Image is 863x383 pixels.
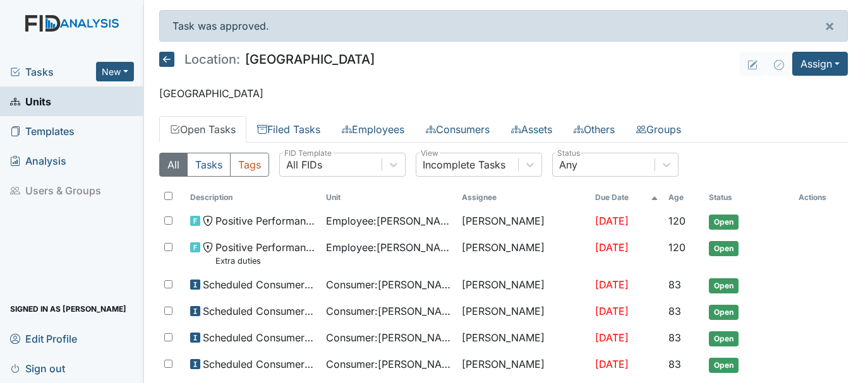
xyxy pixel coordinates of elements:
[326,213,452,228] span: Employee : [PERSON_NAME]
[96,62,134,81] button: New
[159,116,246,143] a: Open Tasks
[668,241,685,254] span: 120
[457,325,590,351] td: [PERSON_NAME]
[625,116,692,143] a: Groups
[457,272,590,298] td: [PERSON_NAME]
[794,187,848,208] th: Actions
[563,116,625,143] a: Others
[10,151,66,170] span: Analysis
[668,278,681,291] span: 83
[215,255,316,267] small: Extra duties
[215,213,316,228] span: Positive Performance Review
[704,187,794,208] th: Toggle SortBy
[709,278,739,293] span: Open
[203,277,316,292] span: Scheduled Consumer Chart Review
[10,121,75,141] span: Templates
[164,192,172,200] input: Toggle All Rows Selected
[246,116,331,143] a: Filed Tasks
[326,277,452,292] span: Consumer : [PERSON_NAME]
[215,240,316,267] span: Positive Performance Review Extra duties
[10,299,126,319] span: Signed in as [PERSON_NAME]
[187,153,231,177] button: Tasks
[709,305,739,320] span: Open
[457,235,590,272] td: [PERSON_NAME]
[230,153,269,177] button: Tags
[595,331,629,344] span: [DATE]
[159,86,848,101] p: [GEOGRAPHIC_DATA]
[326,240,452,255] span: Employee : [PERSON_NAME]
[668,358,681,370] span: 83
[457,208,590,235] td: [PERSON_NAME]
[457,298,590,325] td: [PERSON_NAME]
[709,331,739,346] span: Open
[326,356,452,372] span: Consumer : [PERSON_NAME]
[203,356,316,372] span: Scheduled Consumer Chart Review
[159,153,269,177] div: Type filter
[709,241,739,256] span: Open
[159,52,375,67] h5: [GEOGRAPHIC_DATA]
[331,116,415,143] a: Employees
[203,330,316,345] span: Scheduled Consumer Chart Review
[812,11,847,41] button: ×
[595,305,629,317] span: [DATE]
[321,187,457,208] th: Toggle SortBy
[184,53,240,66] span: Location:
[415,116,500,143] a: Consumers
[709,215,739,230] span: Open
[423,157,505,172] div: Incomplete Tasks
[286,157,322,172] div: All FIDs
[457,187,590,208] th: Assignee
[457,351,590,378] td: [PERSON_NAME]
[668,331,681,344] span: 83
[10,329,77,348] span: Edit Profile
[792,52,848,76] button: Assign
[668,215,685,227] span: 120
[595,241,629,254] span: [DATE]
[159,10,848,42] div: Task was approved.
[824,16,835,35] span: ×
[10,91,51,111] span: Units
[595,215,629,227] span: [DATE]
[709,358,739,373] span: Open
[500,116,563,143] a: Assets
[663,187,704,208] th: Toggle SortBy
[185,187,321,208] th: Toggle SortBy
[203,303,316,319] span: Scheduled Consumer Chart Review
[668,305,681,317] span: 83
[10,358,65,378] span: Sign out
[595,358,629,370] span: [DATE]
[159,153,188,177] button: All
[595,278,629,291] span: [DATE]
[559,157,577,172] div: Any
[590,187,663,208] th: Toggle SortBy
[10,64,96,80] a: Tasks
[326,330,452,345] span: Consumer : [PERSON_NAME]
[326,303,452,319] span: Consumer : [PERSON_NAME]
